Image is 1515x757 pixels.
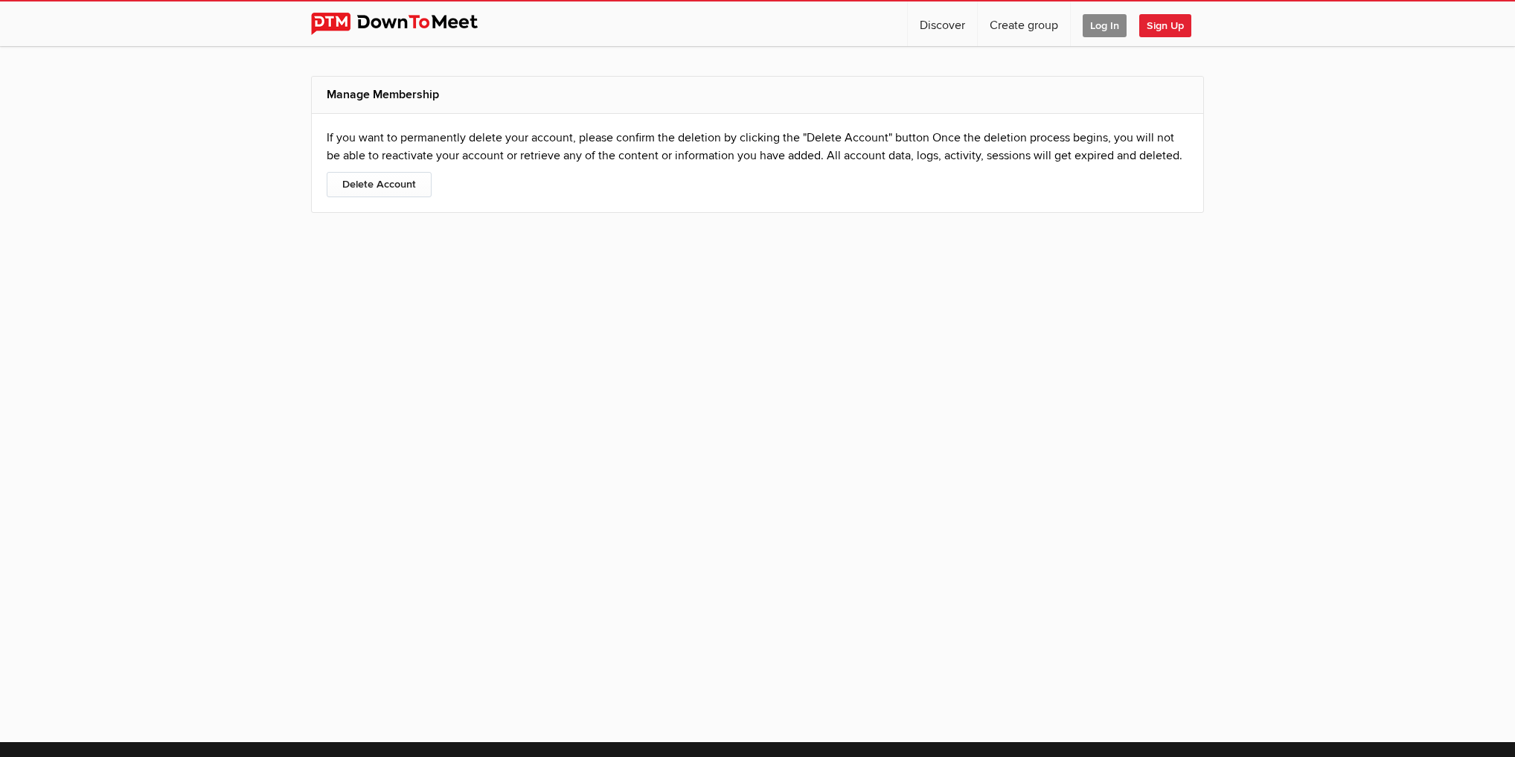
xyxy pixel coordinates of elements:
a: Create group [978,1,1070,46]
p: If you want to permanently delete your account, please confirm the deletion by clicking the "Dele... [327,129,1188,165]
span: Sign Up [1139,14,1191,37]
a: Sign Up [1139,1,1203,46]
img: DownToMeet [311,13,501,35]
a: Log In [1071,1,1138,46]
span: Log In [1083,14,1127,37]
a: Delete Account [327,172,432,197]
h2: Manage Membership [327,77,1188,112]
a: Discover [908,1,977,46]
